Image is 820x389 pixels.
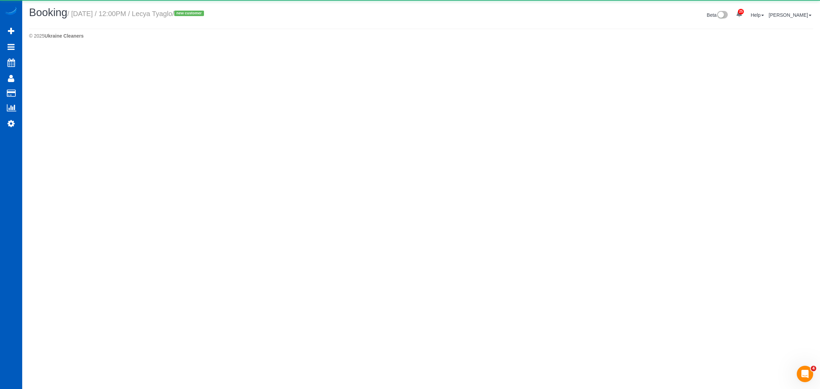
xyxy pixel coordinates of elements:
[733,7,746,22] a: 25
[769,12,811,18] a: [PERSON_NAME]
[174,11,204,16] span: new customer
[4,7,18,16] img: Automaid Logo
[44,33,83,39] strong: Ukraine Cleaners
[707,12,728,18] a: Beta
[738,9,744,14] span: 25
[811,366,816,371] span: 4
[29,6,67,18] span: Booking
[797,366,813,382] iframe: Intercom live chat
[716,11,728,20] img: New interface
[29,32,813,39] div: © 2025
[67,10,206,17] small: / [DATE] / 12:00PM / Lecya Tyaglo
[751,12,764,18] a: Help
[172,10,206,17] span: /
